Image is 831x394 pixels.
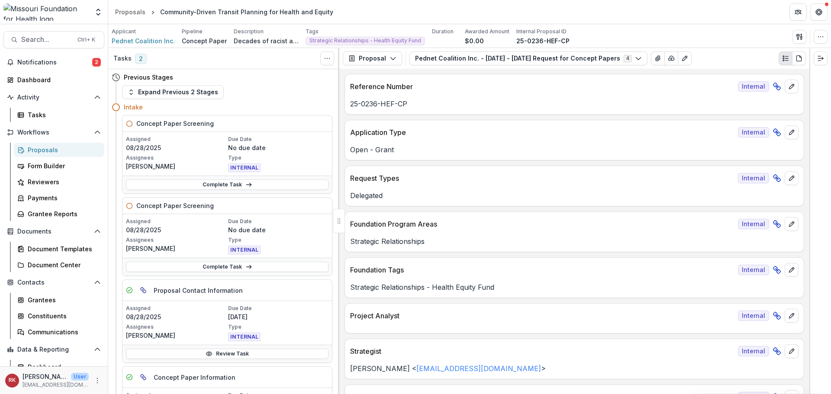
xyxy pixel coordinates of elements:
span: Internal [738,127,769,138]
p: No due date [228,225,329,234]
a: Reviewers [14,175,104,189]
span: Internal [738,81,769,92]
p: Delegated [350,190,799,201]
a: Document Center [14,258,104,272]
div: Grantees [28,295,97,304]
a: Payments [14,191,104,205]
button: edit [785,309,799,323]
a: Constituents [14,309,104,323]
div: Reviewers [28,177,97,186]
p: Pipeline [182,28,203,35]
div: Constituents [28,311,97,320]
div: Dashboard [17,75,97,84]
p: Type [228,323,329,331]
button: Partners [789,3,807,21]
a: Form Builder [14,159,104,173]
div: Ctrl + K [76,35,97,45]
span: Contacts [17,279,90,286]
a: [EMAIL_ADDRESS][DOMAIN_NAME] [416,364,541,373]
p: Open - Grant [350,144,799,155]
button: Notifications2 [3,55,104,69]
a: Complete Task [126,179,329,190]
div: Tasks [28,110,97,119]
button: edit [785,263,799,277]
p: Due Date [228,218,329,225]
p: 08/28/2025 [126,225,226,234]
h4: Intake [124,103,143,112]
p: [DATE] [228,312,329,321]
span: 2 [92,58,101,67]
button: Open Workflows [3,125,104,139]
p: Concept Paper [182,36,227,45]
a: Review Task [126,349,329,359]
span: Internal [738,311,769,321]
span: INTERNAL [228,246,261,254]
button: edit [785,125,799,139]
p: Assignees [126,323,226,331]
p: [PERSON_NAME] [126,244,226,253]
button: Parent task [136,283,150,297]
p: Strategist [350,346,734,356]
p: Strategic Relationships [350,236,799,247]
span: Internal [738,173,769,183]
button: PDF view [792,51,806,65]
a: Grantees [14,293,104,307]
p: [EMAIL_ADDRESS][DOMAIN_NAME] [23,381,89,389]
button: edit [785,80,799,93]
p: [PERSON_NAME] [126,331,226,340]
div: Document Templates [28,244,97,253]
p: 08/28/2025 [126,312,226,321]
p: Assignees [126,236,226,244]
h3: Tasks [113,55,132,62]
a: Pednet Coalition Inc. [112,36,175,45]
div: Dashboard [28,362,97,372]
p: Decades of racist and classist policies have created a transportation system that requires car dr... [234,36,299,45]
p: Applicant [112,28,136,35]
div: Form Builder [28,161,97,170]
button: Toggle View Cancelled Tasks [320,51,334,65]
span: Internal [738,346,769,356]
p: Description [234,28,264,35]
h5: Concept Paper Information [154,373,235,382]
p: Type [228,154,329,162]
button: Search... [3,31,104,48]
button: View Attached Files [651,51,665,65]
p: Foundation Program Areas [350,219,734,229]
p: [PERSON_NAME] < > [350,363,799,374]
p: No due date [228,143,329,152]
p: Foundation Tags [350,265,734,275]
p: Due Date [228,304,329,312]
p: Duration [432,28,454,35]
a: Complete Task [126,262,329,272]
span: Documents [17,228,90,235]
div: Grantee Reports [28,209,97,218]
button: Open Documents [3,224,104,238]
p: 08/28/2025 [126,143,226,152]
button: Open Data & Reporting [3,343,104,356]
p: Internal Proposal ID [516,28,567,35]
a: Proposals [112,6,149,18]
button: edit [785,217,799,231]
span: 2 [135,54,147,64]
p: [PERSON_NAME] [126,162,226,171]
span: Data & Reporting [17,346,90,353]
h5: Concept Paper Screening [136,201,214,210]
button: edit [785,344,799,358]
p: Assigned [126,304,226,312]
p: Type [228,236,329,244]
a: Grantee Reports [14,207,104,221]
p: Reference Number [350,81,734,92]
a: Proposals [14,143,104,157]
nav: breadcrumb [112,6,337,18]
span: INTERNAL [228,163,261,172]
h4: Previous Stages [124,73,173,82]
h5: Proposal Contact Information [154,286,243,295]
div: Proposals [28,145,97,154]
div: Community-Driven Transit Planning for Health and Equity [160,7,333,16]
span: INTERNAL [228,333,261,341]
div: Renee Klann [9,378,16,383]
button: Open Contacts [3,275,104,289]
a: Tasks [14,108,104,122]
h5: Concept Paper Screening [136,119,214,128]
button: Parent task [136,370,150,384]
